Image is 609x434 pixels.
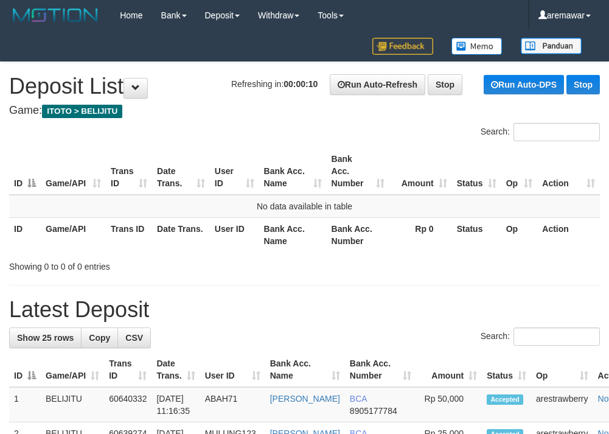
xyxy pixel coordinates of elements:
[284,79,318,89] strong: 00:00:10
[501,148,538,195] th: Op: activate to sort column ascending
[327,217,389,252] th: Bank Acc. Number
[537,148,600,195] th: Action: activate to sort column ascending
[259,148,327,195] th: Bank Acc. Name: activate to sort column ascending
[345,352,416,387] th: Bank Acc. Number: activate to sort column ascending
[9,327,82,348] a: Show 25 rows
[259,217,327,252] th: Bank Acc. Name
[104,352,151,387] th: Trans ID: activate to sort column ascending
[537,217,600,252] th: Action
[231,79,318,89] span: Refreshing in:
[152,217,210,252] th: Date Trans.
[9,105,600,117] h4: Game:
[350,406,397,416] span: Copy 8905177784 to clipboard
[9,387,41,422] td: 1
[428,74,462,95] a: Stop
[501,217,538,252] th: Op
[451,38,503,55] img: Button%20Memo.svg
[125,333,143,343] span: CSV
[41,217,106,252] th: Game/API
[9,195,600,218] td: No data available in table
[389,148,452,195] th: Amount: activate to sort column ascending
[106,148,152,195] th: Trans ID: activate to sort column ascending
[482,352,531,387] th: Status: activate to sort column ascending
[270,394,340,404] a: [PERSON_NAME]
[513,327,600,346] input: Search:
[151,352,200,387] th: Date Trans.: activate to sort column ascending
[566,75,600,94] a: Stop
[416,387,482,422] td: Rp 50,000
[17,333,74,343] span: Show 25 rows
[41,387,104,422] td: BELIJITU
[389,217,452,252] th: Rp 0
[487,394,523,405] span: Accepted
[416,352,482,387] th: Amount: activate to sort column ascending
[265,352,345,387] th: Bank Acc. Name: activate to sort column ascending
[452,148,501,195] th: Status: activate to sort column ascending
[41,352,104,387] th: Game/API: activate to sort column ascending
[41,148,106,195] th: Game/API: activate to sort column ascending
[210,217,259,252] th: User ID
[200,352,265,387] th: User ID: activate to sort column ascending
[327,148,389,195] th: Bank Acc. Number: activate to sort column ascending
[42,105,122,118] span: ITOTO > BELIJITU
[521,38,582,54] img: panduan.png
[330,74,425,95] a: Run Auto-Refresh
[152,148,210,195] th: Date Trans.: activate to sort column ascending
[9,298,600,322] h1: Latest Deposit
[200,387,265,422] td: ABAH71
[9,256,245,273] div: Showing 0 to 0 of 0 entries
[104,387,151,422] td: 60640332
[372,38,433,55] img: Feedback.jpg
[481,123,600,141] label: Search:
[106,217,152,252] th: Trans ID
[481,327,600,346] label: Search:
[151,387,200,422] td: [DATE] 11:16:35
[81,327,118,348] a: Copy
[484,75,564,94] a: Run Auto-DPS
[452,217,501,252] th: Status
[9,6,102,24] img: MOTION_logo.png
[9,74,600,99] h1: Deposit List
[9,217,41,252] th: ID
[117,327,151,348] a: CSV
[9,148,41,195] th: ID: activate to sort column descending
[89,333,110,343] span: Copy
[210,148,259,195] th: User ID: activate to sort column ascending
[513,123,600,141] input: Search:
[350,394,367,404] span: BCA
[9,352,41,387] th: ID: activate to sort column descending
[531,387,593,422] td: arestrawberry
[531,352,593,387] th: Op: activate to sort column ascending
